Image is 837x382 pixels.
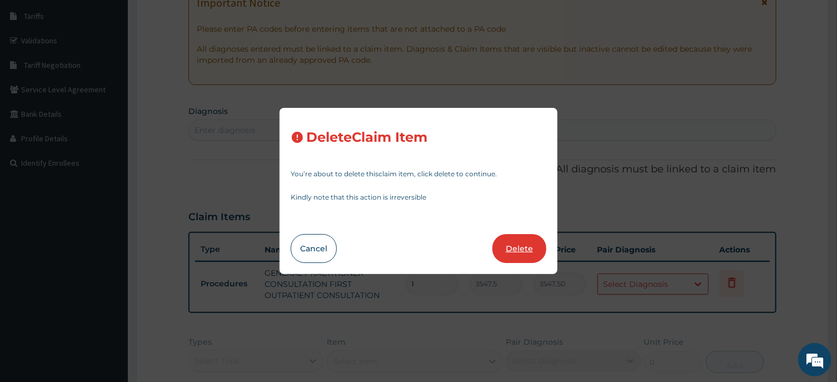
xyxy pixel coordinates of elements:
p: Kindly note that this action is irreversible [291,194,546,201]
textarea: Type your message and hit 'Enter' [6,260,212,299]
button: Cancel [291,234,337,263]
p: You’re about to delete this claim item , click delete to continue. [291,171,546,177]
button: Delete [492,234,546,263]
div: Chat with us now [58,62,187,77]
div: Minimize live chat window [182,6,209,32]
span: We're online! [64,118,153,230]
img: d_794563401_company_1708531726252_794563401 [21,56,45,83]
h3: Delete Claim Item [306,130,427,145]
